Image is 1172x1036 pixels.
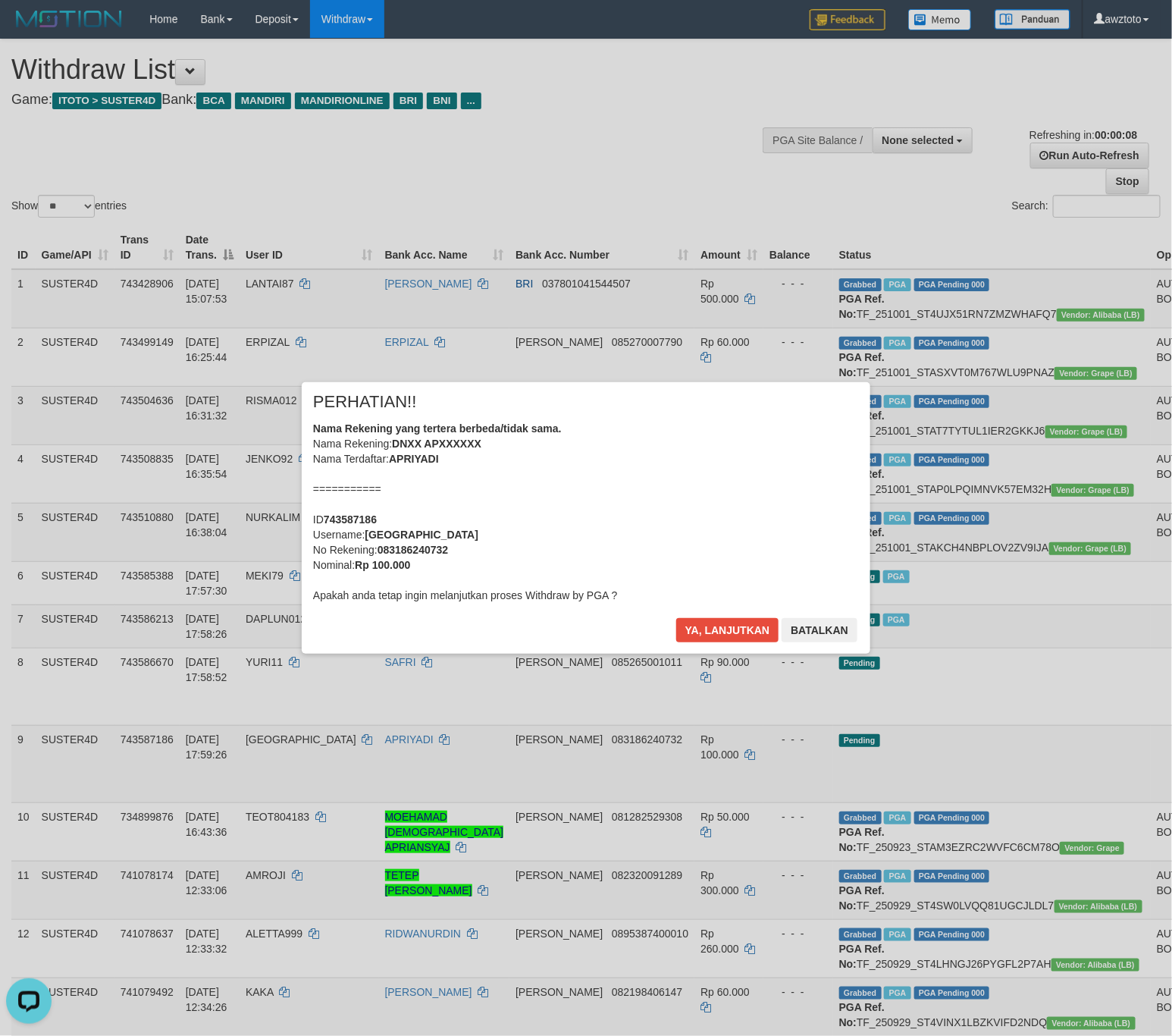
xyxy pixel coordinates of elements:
div: Nama Rekening: Nama Terdaftar: =========== ID Username: No Rekening: Nominal: Apakah anda tetap i... [313,421,859,603]
b: [GEOGRAPHIC_DATA] [365,529,478,541]
b: 083186240732 [378,544,448,556]
b: DNXX APXXXXXX [392,438,481,450]
b: APRIYADI [389,453,439,465]
button: Open LiveChat chat widget [6,6,52,52]
button: Batalkan [782,618,857,642]
span: PERHATIAN!! [313,394,417,410]
b: 743587186 [324,513,377,526]
b: Nama Rekening yang tertera berbeda/tidak sama. [313,422,562,435]
b: Rp 100.000 [355,559,410,571]
button: Ya, lanjutkan [676,618,779,642]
